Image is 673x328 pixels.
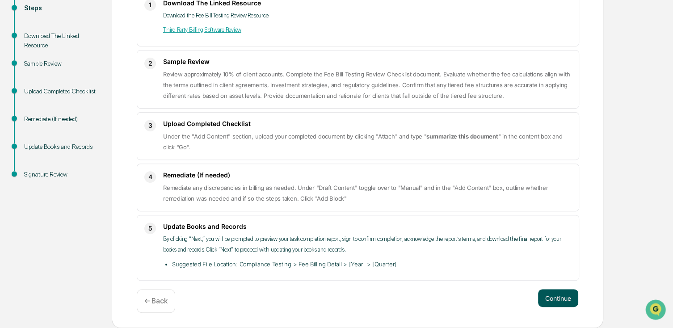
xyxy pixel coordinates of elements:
span: 3 [148,120,152,131]
h3: Upload Completed Checklist [163,120,572,127]
div: Signature Review [24,170,97,179]
a: 🗄️Attestations [61,109,114,125]
span: 4 [148,172,152,182]
div: We're available if you need us! [30,77,113,84]
div: 🖐️ [9,114,16,121]
p: Download the Fee Bill Testing Review Resource. [163,10,572,21]
div: Steps [24,4,97,13]
a: 🔎Data Lookup [5,126,60,142]
div: Remediate (If needed) [24,114,97,124]
h3: Update Books and Records [163,223,572,230]
a: 🖐️Preclearance [5,109,61,125]
span: Attestations [74,113,111,122]
span: 2 [148,58,152,69]
li: Suggested File Location: Compliance Testing > Fee Billing Detail > [Year] > [Quarter] [172,259,572,269]
p: How can we help? [9,19,163,33]
span: 5 [148,223,152,234]
div: Sample Review [24,59,97,68]
span: Preclearance [18,113,58,122]
a: Powered byPylon [63,151,108,158]
span: Pylon [89,151,108,158]
div: Download The Linked Resource [24,31,97,50]
a: Third Party Billing Software Review [163,26,241,33]
div: Start new chat [30,68,147,77]
p: By clicking “Next,” you will be prompted to preview your task completion report, sign to confirm ... [163,234,572,255]
img: 1746055101610-c473b297-6a78-478c-a979-82029cc54cd1 [9,68,25,84]
div: Update Books and Records [24,142,97,151]
h3: Remediate (If needed) [163,171,572,179]
button: Start new chat [152,71,163,82]
span: Under the "Add Content" section, upload your completed document by clicking "Attach" and type " "... [163,133,562,151]
div: Upload Completed Checklist [24,87,97,96]
div: 🔎 [9,130,16,138]
iframe: Open customer support [644,299,669,323]
p: ← Back [144,297,168,305]
span: Data Lookup [18,130,56,139]
span: Review approximately 10% of client accounts. Complete the Fee Bill Testing Review Checklist docum... [163,71,570,99]
button: Continue [538,289,578,307]
h3: Sample Review [163,58,572,65]
span: Remediate any discrepancies in billing as needed. Under "Draft Content" toggle over to "Manual" a... [163,184,548,202]
strong: summarize this document [426,133,498,140]
div: 🗄️ [65,114,72,121]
